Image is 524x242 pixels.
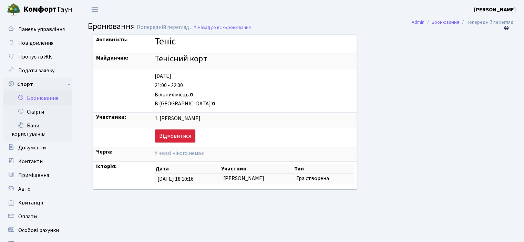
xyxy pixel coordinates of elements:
[155,129,195,143] a: Відмовитися
[18,144,46,151] span: Документи
[155,174,220,185] td: [DATE] 18:10:16
[3,91,72,105] a: Бронювання
[3,223,72,237] a: Особові рахунки
[212,100,215,107] b: 0
[86,4,103,15] button: Переключити навігацію
[96,36,128,43] strong: Активність:
[474,6,516,13] b: [PERSON_NAME]
[155,164,220,174] th: Дата
[18,39,53,47] span: Повідомлення
[155,149,203,157] span: У черзі нікого немає
[3,141,72,155] a: Документи
[155,91,354,99] div: Вільних місць:
[3,36,72,50] a: Повідомлення
[3,22,72,36] a: Панель управління
[23,4,56,15] b: Комфорт
[401,15,524,30] nav: breadcrumb
[3,210,72,223] a: Оплати
[3,50,72,64] a: Пропуск в ЖК
[23,4,72,15] span: Таун
[3,182,72,196] a: Авто
[220,164,294,174] th: Участник
[296,175,329,182] span: Гра створена
[96,148,113,156] strong: Черга:
[96,162,117,170] strong: Історія:
[3,196,72,210] a: Квитанції
[3,105,72,119] a: Скарги
[155,54,354,64] h4: Тенісний корт
[190,91,193,98] b: 0
[3,77,72,91] a: Спорт
[459,19,514,26] li: Попередній перегляд
[18,213,37,220] span: Оплати
[3,64,72,77] a: Подати заявку
[137,23,191,31] span: Попередній перегляд .
[18,185,31,193] span: Авто
[155,100,354,108] div: В [GEOGRAPHIC_DATA]:
[18,53,52,61] span: Пропуск в ЖК
[18,199,43,207] span: Квитанції
[412,19,424,26] a: Admin
[193,24,251,31] a: Назад до всіхБронювання
[96,113,126,121] strong: Участники:
[18,171,49,179] span: Приміщення
[18,67,54,74] span: Подати заявку
[3,155,72,168] a: Контакти
[474,6,516,14] a: [PERSON_NAME]
[432,19,459,26] a: Бронювання
[225,24,251,31] span: Бронювання
[18,25,65,33] span: Панель управління
[18,158,43,165] span: Контакти
[3,119,72,141] a: Бани користувачів
[88,20,135,32] span: Бронювання
[155,72,354,80] div: [DATE]
[220,174,294,185] td: [PERSON_NAME]
[294,164,354,174] th: Тип
[155,82,354,90] div: 21:00 - 22:00
[7,3,21,17] img: logo.png
[18,227,59,234] span: Особові рахунки
[96,54,129,62] strong: Майданчик:
[155,115,354,123] div: 1. [PERSON_NAME]
[155,36,354,48] h3: Теніс
[3,168,72,182] a: Приміщення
